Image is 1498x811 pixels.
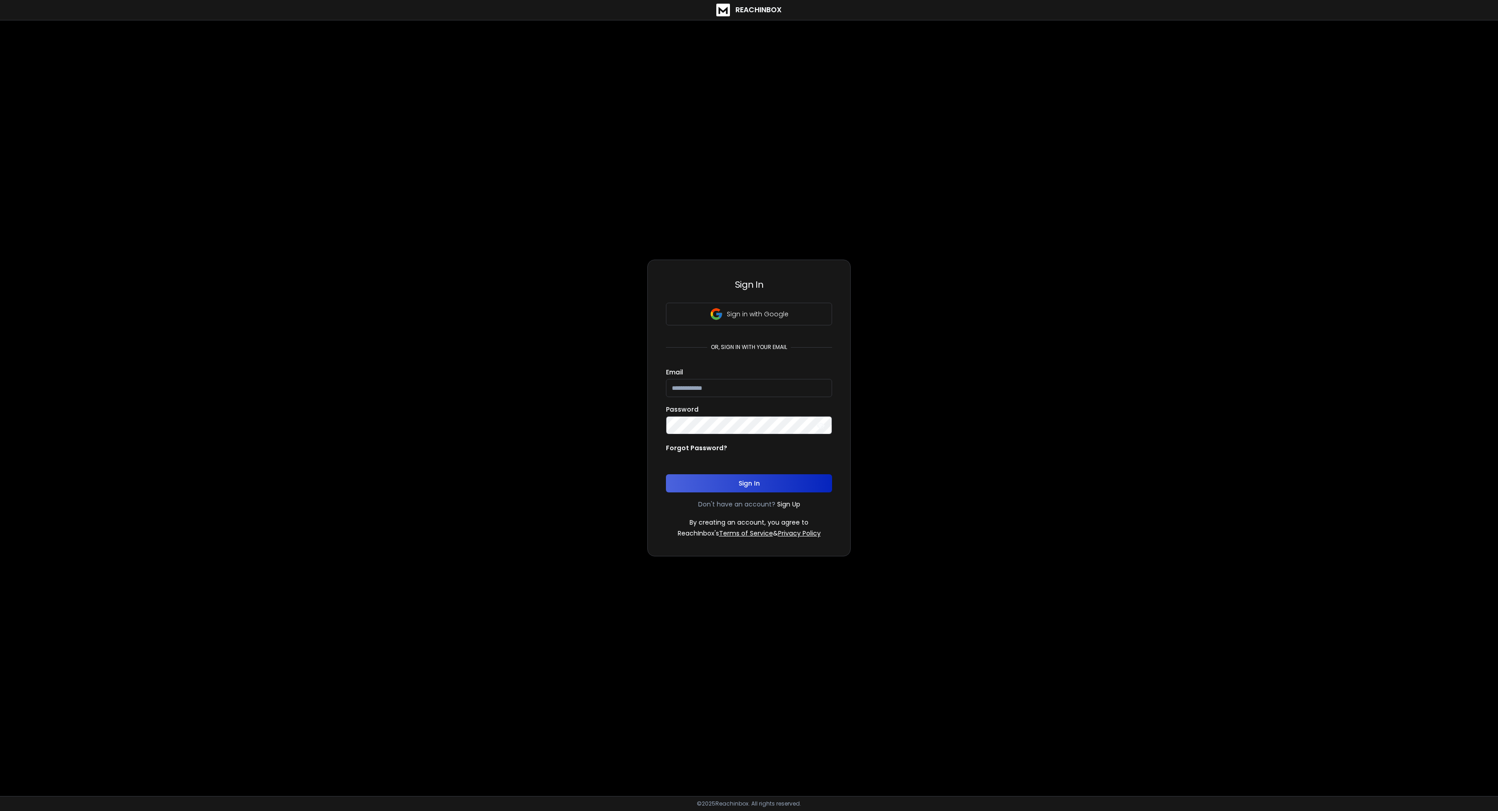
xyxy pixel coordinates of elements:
[666,406,699,413] label: Password
[697,800,801,807] p: © 2025 Reachinbox. All rights reserved.
[716,4,730,16] img: logo
[666,303,832,325] button: Sign in with Google
[719,529,773,538] a: Terms of Service
[778,529,821,538] a: Privacy Policy
[707,344,791,351] p: or, sign in with your email
[777,500,800,509] a: Sign Up
[678,529,821,538] p: ReachInbox's &
[666,369,683,375] label: Email
[735,5,782,15] h1: ReachInbox
[727,310,788,319] p: Sign in with Google
[666,278,832,291] h3: Sign In
[698,500,775,509] p: Don't have an account?
[666,474,832,492] button: Sign In
[666,443,727,452] p: Forgot Password?
[690,518,808,527] p: By creating an account, you agree to
[716,4,782,16] a: ReachInbox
